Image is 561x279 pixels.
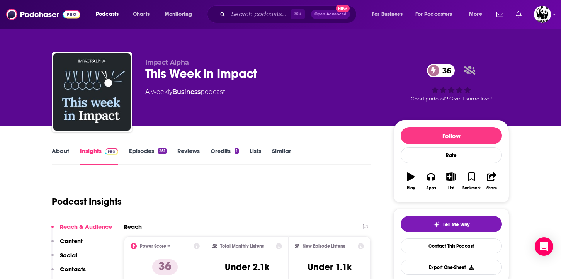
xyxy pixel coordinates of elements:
[401,216,502,232] button: tell me why sparkleTell Me Why
[60,265,86,273] p: Contacts
[469,9,482,20] span: More
[165,9,192,20] span: Monitoring
[393,59,509,107] div: 36Good podcast? Give it some love!
[145,59,189,66] span: Impact Alpha
[220,243,264,249] h2: Total Monthly Listens
[421,167,441,195] button: Apps
[401,127,502,144] button: Follow
[60,223,112,230] p: Reach & Audience
[159,8,202,20] button: open menu
[228,8,291,20] input: Search podcasts, credits, & more...
[534,6,551,23] button: Show profile menu
[415,9,452,20] span: For Podcasters
[124,223,142,230] h2: Reach
[291,9,305,19] span: ⌘ K
[443,221,469,228] span: Tell Me Why
[441,167,461,195] button: List
[177,147,200,165] a: Reviews
[401,147,502,163] div: Rate
[129,147,167,165] a: Episodes251
[493,8,507,21] a: Show notifications dropdown
[52,147,69,165] a: About
[235,148,238,154] div: 1
[482,167,502,195] button: Share
[372,9,403,20] span: For Business
[152,259,178,275] p: 36
[401,167,421,195] button: Play
[51,223,112,237] button: Reach & Audience
[534,6,551,23] img: User Profile
[211,147,238,165] a: Credits1
[401,260,502,275] button: Export One-Sheet
[410,8,464,20] button: open menu
[435,64,455,77] span: 36
[461,167,481,195] button: Bookmark
[145,87,225,97] div: A weekly podcast
[53,53,131,131] img: This Week in Impact
[303,243,345,249] h2: New Episode Listens
[535,237,553,256] div: Open Intercom Messenger
[105,148,118,155] img: Podchaser Pro
[534,6,551,23] span: Logged in as MXA_Team
[6,7,80,22] img: Podchaser - Follow, Share and Rate Podcasts
[401,238,502,253] a: Contact This Podcast
[214,5,364,23] div: Search podcasts, credits, & more...
[486,186,497,191] div: Share
[462,186,481,191] div: Bookmark
[158,148,167,154] div: 251
[90,8,129,20] button: open menu
[367,8,412,20] button: open menu
[80,147,118,165] a: InsightsPodchaser Pro
[426,186,436,191] div: Apps
[140,243,170,249] h2: Power Score™
[314,12,347,16] span: Open Advanced
[311,10,350,19] button: Open AdvancedNew
[464,8,492,20] button: open menu
[433,221,440,228] img: tell me why sparkle
[51,252,77,266] button: Social
[60,252,77,259] p: Social
[52,196,122,208] h1: Podcast Insights
[272,147,291,165] a: Similar
[133,9,150,20] span: Charts
[411,96,492,102] span: Good podcast? Give it some love!
[60,237,83,245] p: Content
[407,186,415,191] div: Play
[308,261,352,273] h3: Under 1.1k
[427,64,455,77] a: 36
[225,261,269,273] h3: Under 2.1k
[513,8,525,21] a: Show notifications dropdown
[250,147,261,165] a: Lists
[448,186,454,191] div: List
[128,8,154,20] a: Charts
[336,5,350,12] span: New
[172,88,201,95] a: Business
[96,9,119,20] span: Podcasts
[51,237,83,252] button: Content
